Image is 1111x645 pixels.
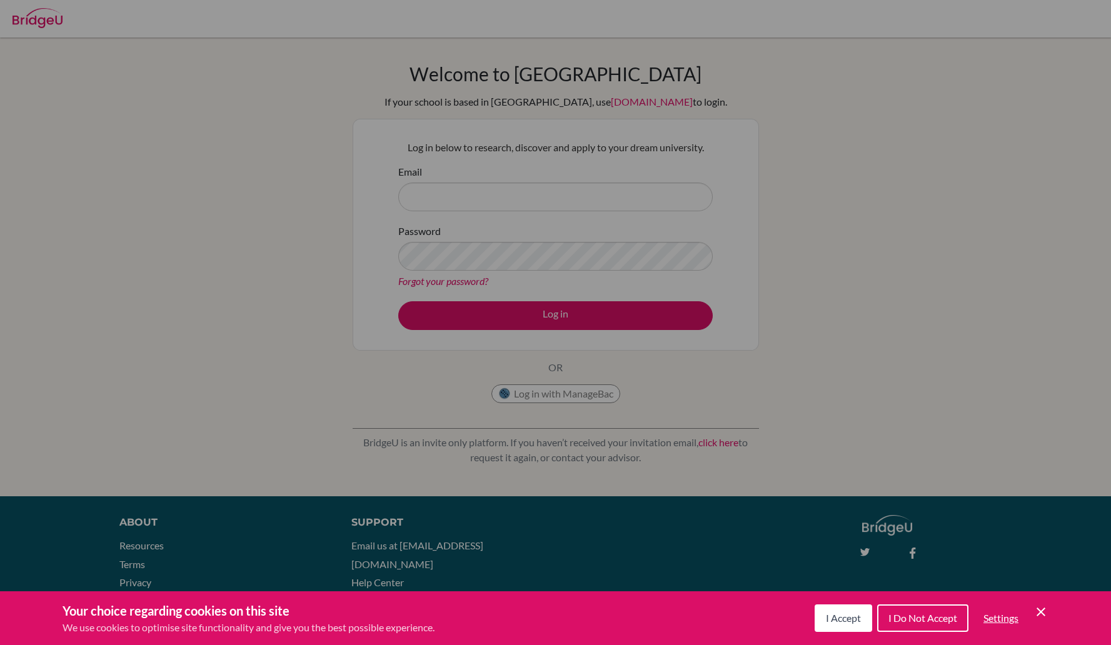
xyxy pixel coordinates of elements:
span: Settings [983,612,1018,624]
h3: Your choice regarding cookies on this site [63,601,435,620]
button: I Accept [815,604,872,632]
span: I Accept [826,612,861,624]
p: We use cookies to optimise site functionality and give you the best possible experience. [63,620,435,635]
button: Save and close [1033,604,1048,619]
button: I Do Not Accept [877,604,968,632]
button: Settings [973,606,1028,631]
span: I Do Not Accept [888,612,957,624]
